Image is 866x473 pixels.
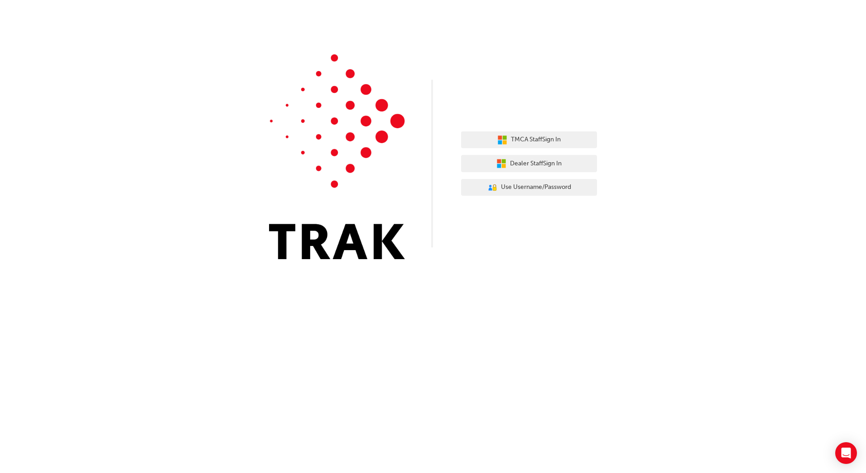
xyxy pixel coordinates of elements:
span: Use Username/Password [501,182,571,193]
button: Use Username/Password [461,179,597,196]
button: TMCA StaffSign In [461,131,597,149]
button: Dealer StaffSign In [461,155,597,172]
span: TMCA Staff Sign In [511,135,561,145]
span: Dealer Staff Sign In [510,159,562,169]
div: Open Intercom Messenger [835,442,857,464]
img: Trak [269,54,405,259]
